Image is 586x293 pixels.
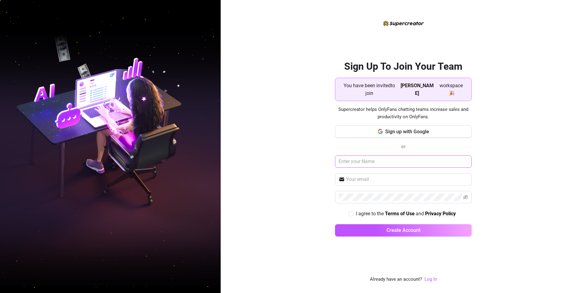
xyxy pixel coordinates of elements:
[340,82,398,97] span: You have been invited to join
[356,211,385,217] span: I agree to the
[335,224,472,236] button: Create Account
[401,83,434,96] strong: [PERSON_NAME]
[425,211,456,217] a: Privacy Policy
[424,276,437,283] a: Log In
[346,176,468,183] input: Your email
[385,211,415,217] a: Terms of Use
[401,144,405,149] span: or
[463,195,468,200] span: eye-invisible
[425,211,456,217] strong: Privacy Policy
[385,211,415,217] strong: Terms of Use
[335,125,472,138] button: Sign up with Google
[335,60,472,73] h2: Sign Up To Join Your Team
[436,82,466,97] span: workspace 🎉
[370,276,422,283] span: Already have an account?
[335,106,472,120] span: Supercreator helps OnlyFans chatting teams increase sales and productivity on OnlyFans.
[335,155,472,168] input: Enter your Name
[424,276,437,282] a: Log In
[416,211,425,217] span: and
[385,129,429,135] span: Sign up with Google
[386,227,420,233] span: Create Account
[383,21,424,26] img: logo-BBDzfeDw.svg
